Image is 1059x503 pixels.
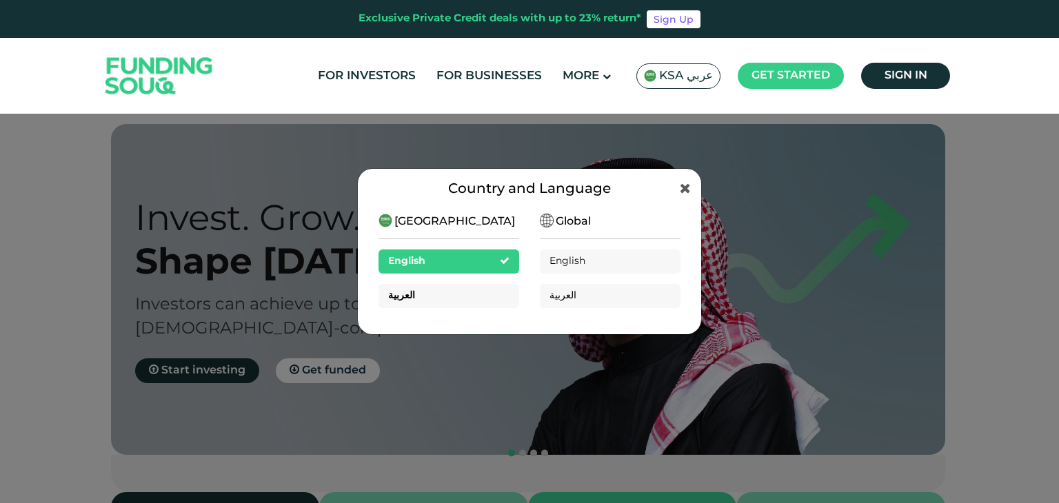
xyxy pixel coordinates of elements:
[379,179,680,200] div: Country and Language
[359,11,641,27] div: Exclusive Private Credit deals with up to 23% return*
[752,70,830,81] span: Get started
[433,65,545,88] a: For Businesses
[394,214,515,230] span: [GEOGRAPHIC_DATA]
[556,214,591,230] span: Global
[388,291,415,300] span: العربية
[549,291,576,300] span: العربية
[647,10,700,28] a: Sign Up
[92,41,227,111] img: Logo
[388,256,425,266] span: English
[379,214,392,227] img: SA Flag
[659,68,713,84] span: KSA عربي
[885,70,927,81] span: Sign in
[540,214,554,227] img: SA Flag
[549,256,585,266] span: English
[314,65,419,88] a: For Investors
[861,63,950,89] a: Sign in
[644,70,656,82] img: SA Flag
[563,70,599,82] span: More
